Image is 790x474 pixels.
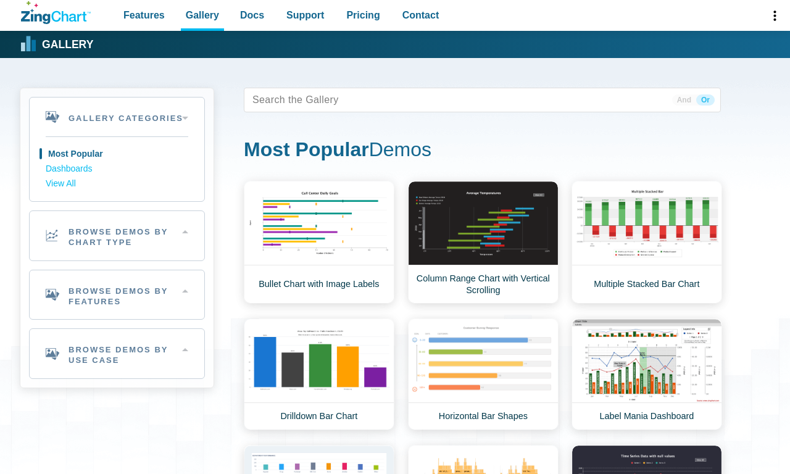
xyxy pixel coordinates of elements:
[46,177,188,191] a: View All
[244,318,394,430] a: Drilldown Bar Chart
[696,94,715,106] span: Or
[572,318,722,430] a: Label Mania Dashboard
[672,94,696,106] span: And
[30,270,204,320] h2: Browse Demos By Features
[21,1,91,24] a: ZingChart Logo. Click to return to the homepage
[408,318,559,430] a: Horizontal Bar Shapes
[21,35,93,54] a: Gallery
[402,7,439,23] span: Contact
[346,7,380,23] span: Pricing
[286,7,324,23] span: Support
[30,98,204,136] h2: Gallery Categories
[30,329,204,378] h2: Browse Demos By Use Case
[46,162,188,177] a: Dashboards
[408,181,559,304] a: Column Range Chart with Vertical Scrolling
[244,138,369,160] strong: Most Popular
[244,137,721,165] h1: Demos
[123,7,165,23] span: Features
[42,39,93,51] strong: Gallery
[572,181,722,304] a: Multiple Stacked Bar Chart
[240,7,264,23] span: Docs
[46,147,188,162] a: Most Popular
[186,7,219,23] span: Gallery
[30,211,204,260] h2: Browse Demos By Chart Type
[244,181,394,304] a: Bullet Chart with Image Labels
